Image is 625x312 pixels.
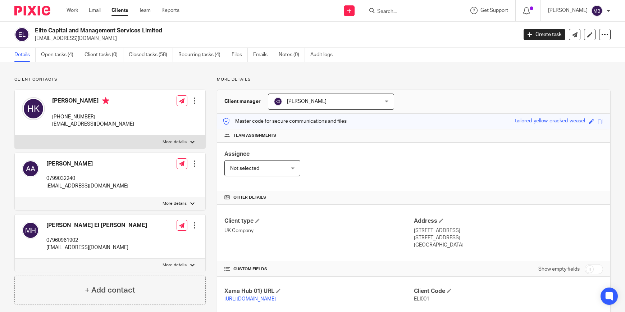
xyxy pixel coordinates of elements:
p: 07960961902 [46,237,147,244]
p: [GEOGRAPHIC_DATA] [414,241,603,249]
a: [URL][DOMAIN_NAME] [224,297,276,302]
p: More details [217,77,611,82]
span: Get Support [480,8,508,13]
a: Closed tasks (58) [129,48,173,62]
span: [PERSON_NAME] [287,99,327,104]
p: [PHONE_NUMBER] [52,113,134,121]
p: Client contacts [14,77,206,82]
h4: Xama Hub 01) URL [224,288,414,295]
img: svg%3E [22,97,45,120]
p: [EMAIL_ADDRESS][DOMAIN_NAME] [46,244,147,251]
span: Assignee [224,151,250,157]
h4: [PERSON_NAME] El [PERSON_NAME] [46,222,147,229]
span: ELI001 [414,297,429,302]
a: Emails [253,48,273,62]
a: Details [14,48,36,62]
img: svg%3E [14,27,29,42]
p: 0799032240 [46,175,128,182]
a: Client tasks (0) [85,48,123,62]
p: UK Company [224,227,414,234]
img: svg%3E [591,5,603,17]
h4: Client Code [414,288,603,295]
a: Recurring tasks (4) [178,48,226,62]
p: Master code for secure communications and files [223,118,347,125]
p: [STREET_ADDRESS] [414,227,603,234]
img: svg%3E [22,222,39,239]
p: More details [163,139,187,145]
a: Reports [161,7,179,14]
h3: Client manager [224,98,261,105]
h4: [PERSON_NAME] [52,97,134,106]
span: Team assignments [233,133,276,139]
p: More details [163,262,187,268]
h4: CUSTOM FIELDS [224,266,414,272]
h4: [PERSON_NAME] [46,160,128,168]
p: More details [163,201,187,207]
a: Team [139,7,151,14]
p: [EMAIL_ADDRESS][DOMAIN_NAME] [52,121,134,128]
img: svg%3E [22,160,39,177]
a: Open tasks (4) [41,48,79,62]
p: [EMAIL_ADDRESS][DOMAIN_NAME] [35,35,513,42]
h4: + Add contact [85,285,135,296]
span: Other details [233,195,266,200]
a: Files [232,48,248,62]
p: [PERSON_NAME] [548,7,588,14]
h4: Address [414,217,603,225]
p: [STREET_ADDRESS] [414,234,603,241]
h4: Client type [224,217,414,225]
img: Pixie [14,6,50,15]
a: Notes (0) [279,48,305,62]
img: svg%3E [274,97,282,106]
a: Audit logs [310,48,338,62]
span: Not selected [230,166,259,171]
a: Create task [524,29,565,40]
a: Email [89,7,101,14]
a: Clients [111,7,128,14]
a: Work [67,7,78,14]
h2: Elite Capital and Management Services Limited [35,27,417,35]
i: Primary [102,97,109,104]
label: Show empty fields [538,266,580,273]
input: Search [377,9,441,15]
p: [EMAIL_ADDRESS][DOMAIN_NAME] [46,182,128,190]
div: tailored-yellow-cracked-weasel [515,117,585,126]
